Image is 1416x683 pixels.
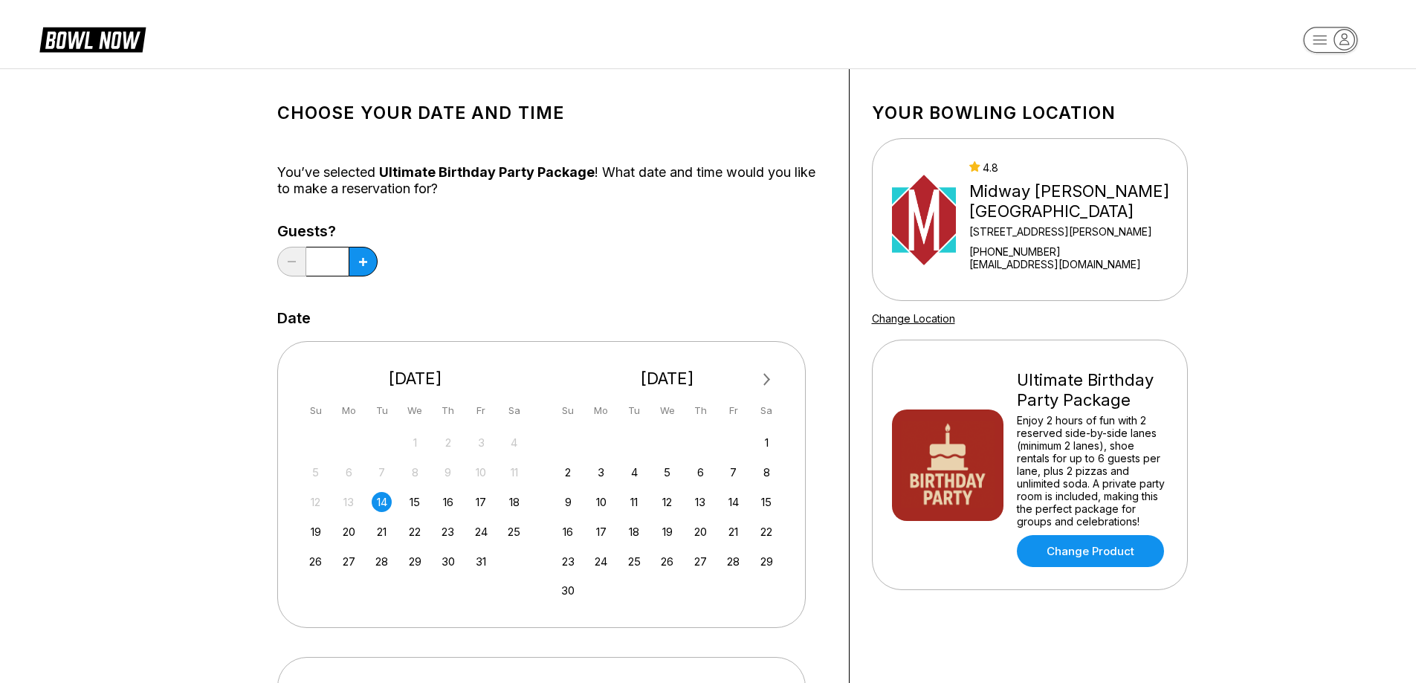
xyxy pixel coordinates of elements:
[591,522,611,542] div: Choose Monday, November 17th, 2025
[691,492,711,512] div: Choose Thursday, November 13th, 2025
[757,522,777,542] div: Choose Saturday, November 22nd, 2025
[471,462,491,482] div: Not available Friday, October 10th, 2025
[723,551,743,572] div: Choose Friday, November 28th, 2025
[757,401,777,421] div: Sa
[1017,535,1164,567] a: Change Product
[657,462,677,482] div: Choose Wednesday, November 5th, 2025
[558,551,578,572] div: Choose Sunday, November 23rd, 2025
[757,492,777,512] div: Choose Saturday, November 15th, 2025
[892,410,1003,521] img: Ultimate Birthday Party Package
[304,431,527,572] div: month 2025-10
[691,551,711,572] div: Choose Thursday, November 27th, 2025
[723,522,743,542] div: Choose Friday, November 21st, 2025
[757,551,777,572] div: Choose Saturday, November 29th, 2025
[471,551,491,572] div: Choose Friday, October 31st, 2025
[723,401,743,421] div: Fr
[657,401,677,421] div: We
[305,551,326,572] div: Choose Sunday, October 26th, 2025
[504,433,524,453] div: Not available Saturday, October 4th, 2025
[552,369,783,389] div: [DATE]
[379,164,595,180] span: Ultimate Birthday Party Package
[504,462,524,482] div: Not available Saturday, October 11th, 2025
[372,401,392,421] div: Tu
[405,433,425,453] div: Not available Wednesday, October 1st, 2025
[277,103,827,123] h1: Choose your Date and time
[305,401,326,421] div: Su
[277,310,311,326] label: Date
[471,522,491,542] div: Choose Friday, October 24th, 2025
[757,462,777,482] div: Choose Saturday, November 8th, 2025
[504,492,524,512] div: Choose Saturday, October 18th, 2025
[591,462,611,482] div: Choose Monday, November 3rd, 2025
[558,522,578,542] div: Choose Sunday, November 16th, 2025
[872,103,1188,123] h1: Your bowling location
[471,401,491,421] div: Fr
[969,181,1180,221] div: Midway [PERSON_NAME][GEOGRAPHIC_DATA]
[624,522,644,542] div: Choose Tuesday, November 18th, 2025
[755,368,779,392] button: Next Month
[969,258,1180,271] a: [EMAIL_ADDRESS][DOMAIN_NAME]
[657,492,677,512] div: Choose Wednesday, November 12th, 2025
[438,462,458,482] div: Not available Thursday, October 9th, 2025
[405,492,425,512] div: Choose Wednesday, October 15th, 2025
[624,551,644,572] div: Choose Tuesday, November 25th, 2025
[339,522,359,542] div: Choose Monday, October 20th, 2025
[438,492,458,512] div: Choose Thursday, October 16th, 2025
[1017,414,1168,528] div: Enjoy 2 hours of fun with 2 reserved side-by-side lanes (minimum 2 lanes), shoe rentals for up to...
[339,492,359,512] div: Not available Monday, October 13th, 2025
[277,223,378,239] label: Guests?
[892,164,957,276] img: Midway Bowling - Carlisle
[624,401,644,421] div: Tu
[504,522,524,542] div: Choose Saturday, October 25th, 2025
[372,522,392,542] div: Choose Tuesday, October 21st, 2025
[305,522,326,542] div: Choose Sunday, October 19th, 2025
[438,433,458,453] div: Not available Thursday, October 2nd, 2025
[591,551,611,572] div: Choose Monday, November 24th, 2025
[624,462,644,482] div: Choose Tuesday, November 4th, 2025
[757,433,777,453] div: Choose Saturday, November 1st, 2025
[300,369,531,389] div: [DATE]
[558,580,578,601] div: Choose Sunday, November 30th, 2025
[591,401,611,421] div: Mo
[438,551,458,572] div: Choose Thursday, October 30th, 2025
[657,551,677,572] div: Choose Wednesday, November 26th, 2025
[657,522,677,542] div: Choose Wednesday, November 19th, 2025
[723,492,743,512] div: Choose Friday, November 14th, 2025
[1017,370,1168,410] div: Ultimate Birthday Party Package
[372,492,392,512] div: Choose Tuesday, October 14th, 2025
[558,492,578,512] div: Choose Sunday, November 9th, 2025
[969,161,1180,174] div: 4.8
[624,492,644,512] div: Choose Tuesday, November 11th, 2025
[339,401,359,421] div: Mo
[691,522,711,542] div: Choose Thursday, November 20th, 2025
[471,492,491,512] div: Choose Friday, October 17th, 2025
[277,164,827,197] div: You’ve selected ! What date and time would you like to make a reservation for?
[438,522,458,542] div: Choose Thursday, October 23rd, 2025
[872,312,955,325] a: Change Location
[556,431,779,601] div: month 2025-11
[558,462,578,482] div: Choose Sunday, November 2nd, 2025
[969,245,1180,258] div: [PHONE_NUMBER]
[969,225,1180,238] div: [STREET_ADDRESS][PERSON_NAME]
[504,401,524,421] div: Sa
[305,462,326,482] div: Not available Sunday, October 5th, 2025
[723,462,743,482] div: Choose Friday, November 7th, 2025
[405,522,425,542] div: Choose Wednesday, October 22nd, 2025
[405,401,425,421] div: We
[438,401,458,421] div: Th
[558,401,578,421] div: Su
[471,433,491,453] div: Not available Friday, October 3rd, 2025
[339,551,359,572] div: Choose Monday, October 27th, 2025
[339,462,359,482] div: Not available Monday, October 6th, 2025
[691,401,711,421] div: Th
[405,551,425,572] div: Choose Wednesday, October 29th, 2025
[305,492,326,512] div: Not available Sunday, October 12th, 2025
[372,462,392,482] div: Not available Tuesday, October 7th, 2025
[405,462,425,482] div: Not available Wednesday, October 8th, 2025
[691,462,711,482] div: Choose Thursday, November 6th, 2025
[372,551,392,572] div: Choose Tuesday, October 28th, 2025
[591,492,611,512] div: Choose Monday, November 10th, 2025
